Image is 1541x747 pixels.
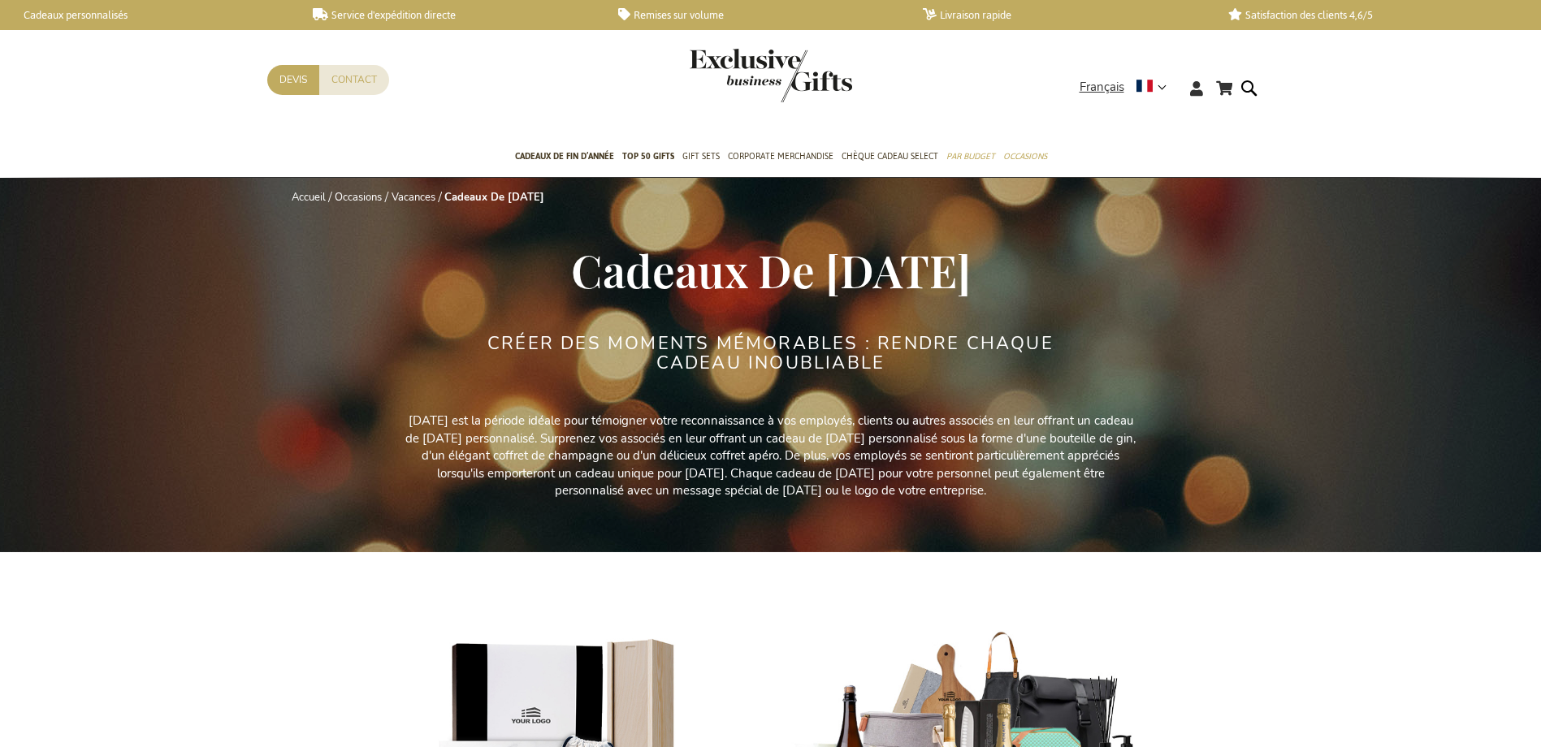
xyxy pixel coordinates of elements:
a: Cadeaux personnalisés [8,8,287,22]
span: Cadeaux de fin d’année [515,148,614,165]
a: Accueil [292,190,326,205]
span: Chèque Cadeau Select [842,148,938,165]
span: Gift Sets [682,148,720,165]
span: Occasions [1003,148,1047,165]
a: Chèque Cadeau Select [842,137,938,178]
span: Corporate Merchandise [728,148,833,165]
span: Par budget [946,148,995,165]
a: Gift Sets [682,137,720,178]
a: Satisfaction des clients 4,6/5 [1228,8,1507,22]
a: Occasions [335,190,382,205]
a: Par budget [946,137,995,178]
a: Contact [319,65,389,95]
a: Service d'expédition directe [313,8,591,22]
span: Cadeaux De [DATE] [571,240,971,300]
img: Exclusive Business gifts logo [690,49,852,102]
a: Devis [267,65,319,95]
a: TOP 50 Gifts [622,137,674,178]
a: Remises sur volume [618,8,897,22]
h2: CRÉER DES MOMENTS MÉMORABLES : RENDRE CHAQUE CADEAU INOUBLIABLE [466,334,1076,373]
strong: Cadeaux De [DATE] [444,190,544,205]
p: [DATE] est la période idéale pour témoigner votre reconnaissance à vos employés, clients ou autre... [405,412,1136,499]
a: Livraison rapide [923,8,1201,22]
a: Cadeaux de fin d’année [515,137,614,178]
a: Vacances [392,190,435,205]
a: store logo [690,49,771,102]
span: TOP 50 Gifts [622,148,674,165]
a: Corporate Merchandise [728,137,833,178]
span: Français [1080,78,1124,97]
a: Occasions [1003,137,1047,178]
